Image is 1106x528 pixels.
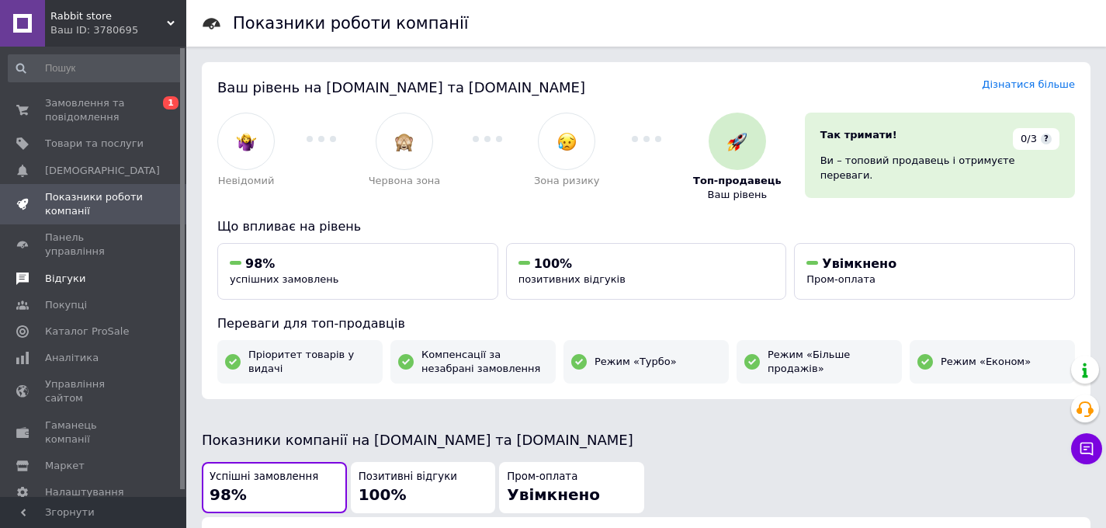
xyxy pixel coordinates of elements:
span: [DEMOGRAPHIC_DATA] [45,164,160,178]
span: 98% [245,256,275,271]
button: Чат з покупцем [1071,433,1102,464]
span: Режим «Більше продажів» [768,348,894,376]
span: Невідомий [218,174,275,188]
span: Аналітика [45,351,99,365]
button: Позитивні відгуки100% [351,462,496,514]
span: ? [1041,134,1052,144]
span: Гаманець компанії [45,419,144,446]
button: 100%позитивних відгуків [506,243,787,300]
span: успішних замовлень [230,273,338,285]
span: Зона ризику [534,174,600,188]
div: Ви – топовий продавець і отримуєте переваги. [820,154,1059,182]
span: Успішні замовлення [210,470,318,485]
span: Покупці [45,298,87,312]
span: Що впливає на рівень [217,219,361,234]
span: Пром-оплата [806,273,875,285]
span: Показники компанії на [DOMAIN_NAME] та [DOMAIN_NAME] [202,432,633,448]
div: Ваш ID: 3780695 [50,23,186,37]
span: позитивних відгуків [518,273,626,285]
span: Так тримати! [820,129,897,141]
span: 100% [359,485,407,504]
span: Топ-продавець [693,174,782,188]
span: Показники роботи компанії [45,190,144,218]
button: 98%успішних замовлень [217,243,498,300]
button: Пром-оплатаУвімкнено [499,462,644,514]
img: :see_no_evil: [394,132,414,151]
span: Режим «Турбо» [595,355,677,369]
span: Пріоритет товарів у видачі [248,348,375,376]
span: Маркет [45,459,85,473]
span: Увімкнено [507,485,600,504]
span: Rabbit store [50,9,167,23]
span: Відгуки [45,272,85,286]
span: 98% [210,485,247,504]
img: :disappointed_relieved: [557,132,577,151]
img: :rocket: [727,132,747,151]
span: Режим «Економ» [941,355,1031,369]
span: Ваш рівень [708,188,768,202]
span: Замовлення та повідомлення [45,96,144,124]
div: 0/3 [1013,128,1059,150]
span: 100% [534,256,572,271]
span: Компенсації за незабрані замовлення [421,348,548,376]
span: 1 [163,96,179,109]
span: Товари та послуги [45,137,144,151]
span: Червона зона [369,174,441,188]
span: Позитивні відгуки [359,470,457,485]
span: Ваш рівень на [DOMAIN_NAME] та [DOMAIN_NAME] [217,79,585,96]
span: Увімкнено [822,256,896,271]
button: Успішні замовлення98% [202,462,347,514]
span: Налаштування [45,485,124,499]
span: Каталог ProSale [45,325,129,339]
a: Дізнатися більше [982,78,1075,90]
span: Переваги для топ-продавців [217,316,405,331]
span: Пром-оплата [507,470,577,485]
img: :woman-shrugging: [237,132,256,151]
button: УвімкненоПром-оплата [794,243,1075,300]
input: Пошук [8,54,183,82]
h1: Показники роботи компанії [233,14,469,33]
span: Управління сайтом [45,377,144,405]
span: Панель управління [45,231,144,259]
